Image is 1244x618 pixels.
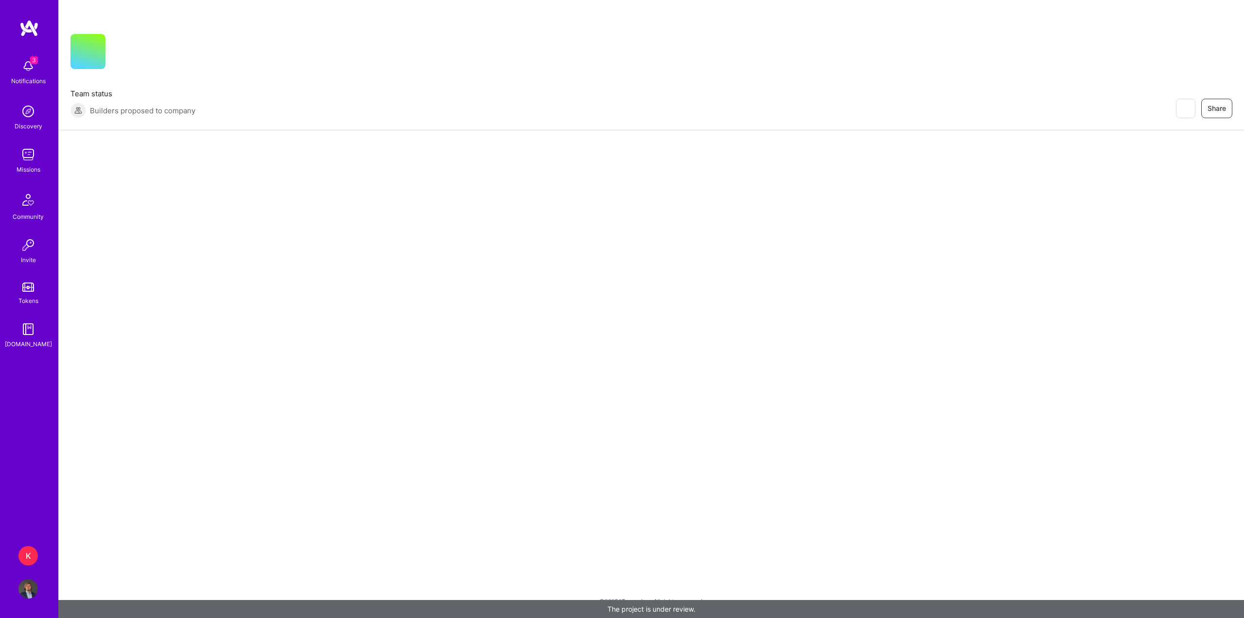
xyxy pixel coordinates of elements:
div: Community [13,212,44,222]
img: User Avatar [18,579,38,599]
img: bell [18,56,38,76]
div: Invite [21,255,36,265]
img: discovery [18,102,38,121]
span: Team status [70,88,195,99]
div: Notifications [11,76,46,86]
span: Builders proposed to company [90,106,195,116]
i: icon EyeClosed [1181,105,1189,112]
img: guide book [18,319,38,339]
div: [DOMAIN_NAME] [5,339,52,349]
img: Builders proposed to company [70,103,86,118]
button: Share [1201,99,1232,118]
a: User Avatar [16,579,40,599]
span: 3 [30,56,38,64]
div: Tokens [18,296,38,306]
a: K [16,546,40,565]
div: The project is under review. [58,600,1244,618]
img: teamwork [18,145,38,164]
div: Discovery [15,121,42,131]
span: Share [1208,104,1226,113]
div: Missions [17,164,40,175]
img: tokens [22,283,34,292]
img: logo [19,19,39,37]
img: Community [17,188,40,212]
img: Invite [18,235,38,255]
div: K [18,546,38,565]
i: icon CompanyGray [117,50,125,57]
